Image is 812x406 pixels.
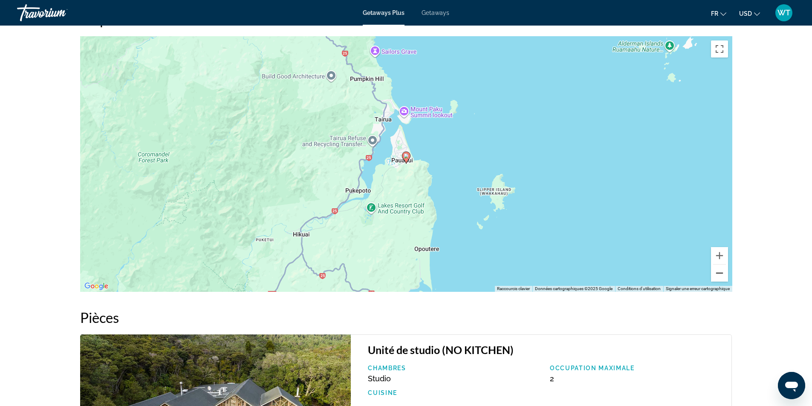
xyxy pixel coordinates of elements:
button: Raccourcis clavier [497,286,530,292]
span: USD [739,10,752,17]
a: Ouvrir cette zone dans Google Maps (dans une nouvelle fenêtre) [82,281,110,292]
button: Change currency [739,7,760,20]
iframe: Bouton de lancement de la fenêtre de messagerie [778,372,805,399]
h2: Pièces [80,309,732,326]
a: Travorium [17,2,102,24]
button: Passer en plein écran [711,40,728,58]
span: Studio [368,374,391,383]
a: Signaler une erreur cartographique [666,286,730,291]
span: 2 [550,374,554,383]
h3: Unité de studio (NO KITCHEN) [368,343,723,356]
span: Données cartographiques ©2025 Google [535,286,613,291]
p: Occupation maximale [550,365,723,371]
a: Getaways [422,9,449,16]
span: WT [777,9,790,17]
span: fr [711,10,718,17]
button: User Menu [773,4,795,22]
a: Conditions d'utilisation (s'ouvre dans un nouvel onglet) [618,286,661,291]
button: Zoom avant [711,247,728,264]
button: Change language [711,7,726,20]
p: Chambres [368,365,541,371]
img: Google [82,281,110,292]
a: Getaways Plus [363,9,405,16]
p: Cuisine [368,389,541,396]
button: Zoom arrière [711,265,728,282]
